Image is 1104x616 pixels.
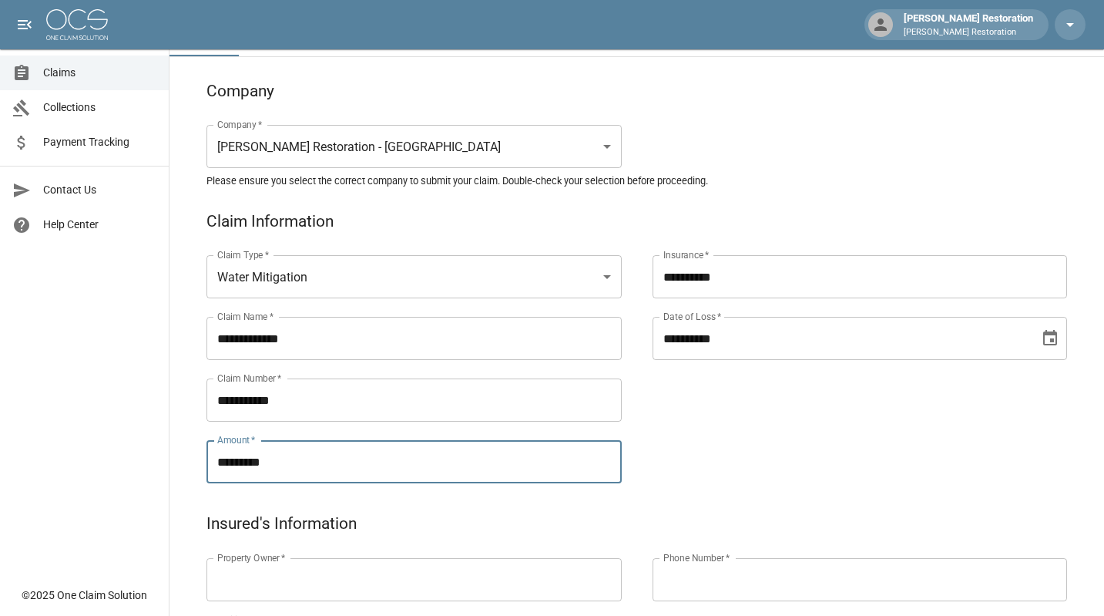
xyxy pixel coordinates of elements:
[206,125,622,168] div: [PERSON_NAME] Restoration - [GEOGRAPHIC_DATA]
[663,551,730,564] label: Phone Number
[904,26,1033,39] p: [PERSON_NAME] Restoration
[217,551,286,564] label: Property Owner
[217,310,273,323] label: Claim Name
[898,11,1039,39] div: [PERSON_NAME] Restoration
[43,65,156,81] span: Claims
[43,182,156,198] span: Contact Us
[663,310,721,323] label: Date of Loss
[217,248,269,261] label: Claim Type
[9,9,40,40] button: open drawer
[206,174,1067,187] h5: Please ensure you select the correct company to submit your claim. Double-check your selection be...
[43,99,156,116] span: Collections
[22,587,147,603] div: © 2025 One Claim Solution
[217,118,263,131] label: Company
[663,248,709,261] label: Insurance
[43,134,156,150] span: Payment Tracking
[217,372,281,385] label: Claim Number
[43,217,156,233] span: Help Center
[217,433,256,446] label: Amount
[46,9,108,40] img: ocs-logo-white-transparent.png
[1035,323,1065,354] button: Choose date, selected date is Jul 28, 2025
[206,255,622,298] div: Water Mitigation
